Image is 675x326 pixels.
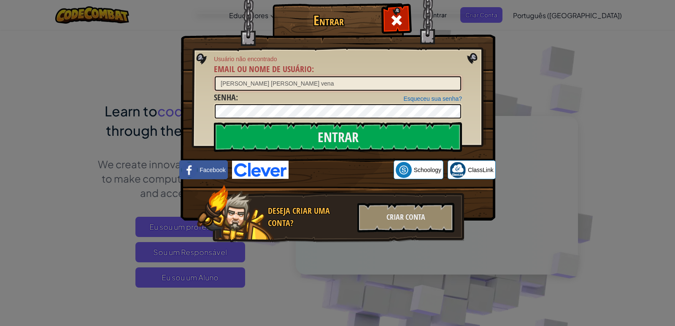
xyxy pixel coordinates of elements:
a: Esqueceu sua senha? [403,95,462,102]
input: Entrar [214,122,462,152]
label: : [214,92,238,104]
img: classlink-logo-small.png [450,162,466,178]
span: Schoology [414,166,441,174]
span: Senha [214,92,236,103]
span: Facebook [200,166,225,174]
div: Criar Conta [357,203,454,232]
div: Deseja Criar uma Conta? [268,205,352,229]
span: Usuário não encontrado [214,55,462,63]
h1: Entrar [275,13,382,28]
span: Email ou nome de usuário [214,63,312,75]
label: : [214,63,314,75]
img: clever-logo-blue.png [232,161,289,179]
iframe: Botão "Fazer login com o Google" [289,161,394,179]
img: facebook_small.png [181,162,197,178]
span: ClassLink [468,166,494,174]
img: schoology.png [396,162,412,178]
